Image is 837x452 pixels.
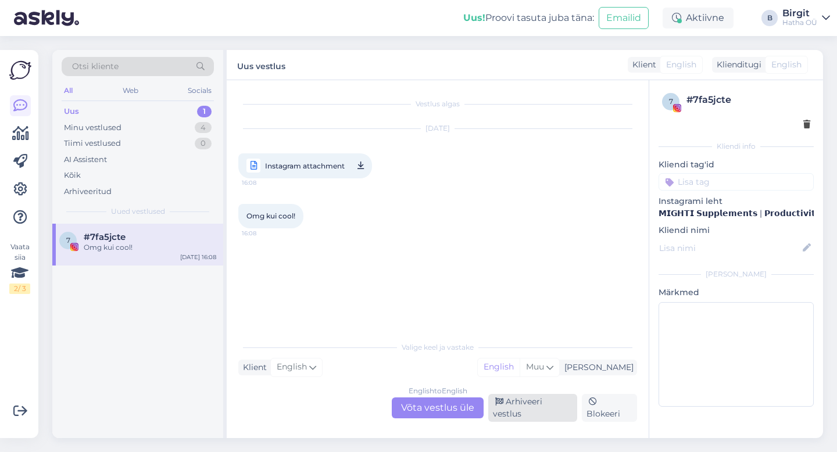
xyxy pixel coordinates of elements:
[669,97,673,106] span: 7
[560,361,634,374] div: [PERSON_NAME]
[663,8,734,28] div: Aktiivne
[782,9,830,27] a: BirgitHatha OÜ
[242,229,285,238] span: 16:08
[64,138,121,149] div: Tiimi vestlused
[64,170,81,181] div: Kõik
[72,60,119,73] span: Otsi kliente
[277,361,307,374] span: English
[463,11,594,25] div: Proovi tasuta juba täna:
[488,394,577,422] div: Arhiveeri vestlus
[237,57,285,73] label: Uus vestlus
[238,99,637,109] div: Vestlus algas
[111,206,165,217] span: Uued vestlused
[64,154,107,166] div: AI Assistent
[659,159,814,171] p: Kliendi tag'id
[659,286,814,299] p: Märkmed
[238,153,372,178] a: Instagram attachment16:08
[197,106,212,117] div: 1
[9,284,30,294] div: 2 / 3
[666,59,696,71] span: English
[782,9,817,18] div: Birgit
[66,236,70,245] span: 7
[659,224,814,236] p: Kliendi nimi
[238,361,267,374] div: Klient
[64,122,121,134] div: Minu vestlused
[599,7,649,29] button: Emailid
[659,195,814,207] p: Instagrami leht
[180,253,216,261] div: [DATE] 16:08
[686,93,810,107] div: # 7fa5jcte
[659,242,800,254] input: Lisa nimi
[185,83,214,98] div: Socials
[120,83,141,98] div: Web
[195,138,212,149] div: 0
[628,59,656,71] div: Klient
[238,123,637,134] div: [DATE]
[84,232,126,242] span: #7fa5jcte
[62,83,75,98] div: All
[409,386,467,396] div: English to English
[9,242,30,294] div: Vaata siia
[771,59,802,71] span: English
[659,141,814,152] div: Kliendi info
[659,269,814,279] div: [PERSON_NAME]
[463,12,485,23] b: Uus!
[9,59,31,81] img: Askly Logo
[246,211,295,220] span: Omg kui cool!
[392,397,484,418] div: Võta vestlus üle
[659,173,814,191] input: Lisa tag
[64,186,112,198] div: Arhiveeritud
[712,59,761,71] div: Klienditugi
[265,159,345,173] span: Instagram attachment
[659,207,814,220] p: 𝗠𝗜𝗚𝗛𝗧𝗜 𝗦𝘂𝗽𝗽𝗹𝗲𝗺𝗲𝗻𝘁𝘀 | 𝗣𝗿𝗼𝗱𝘂𝗰𝘁𝗶𝘃𝗶𝘁𝘆, 𝗪𝗲𝗹𝗹𝗻𝗲𝘀𝘀 & 𝗥𝗲𝘀𝗶𝗹𝗶𝗲𝗻𝗰𝗲
[64,106,79,117] div: Uus
[526,361,544,372] span: Muu
[582,394,637,422] div: Blokeeri
[238,342,637,353] div: Valige keel ja vastake
[242,175,285,190] span: 16:08
[195,122,212,134] div: 4
[478,358,520,376] div: English
[761,10,778,26] div: B
[84,242,216,253] div: Omg kui cool!
[782,18,817,27] div: Hatha OÜ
